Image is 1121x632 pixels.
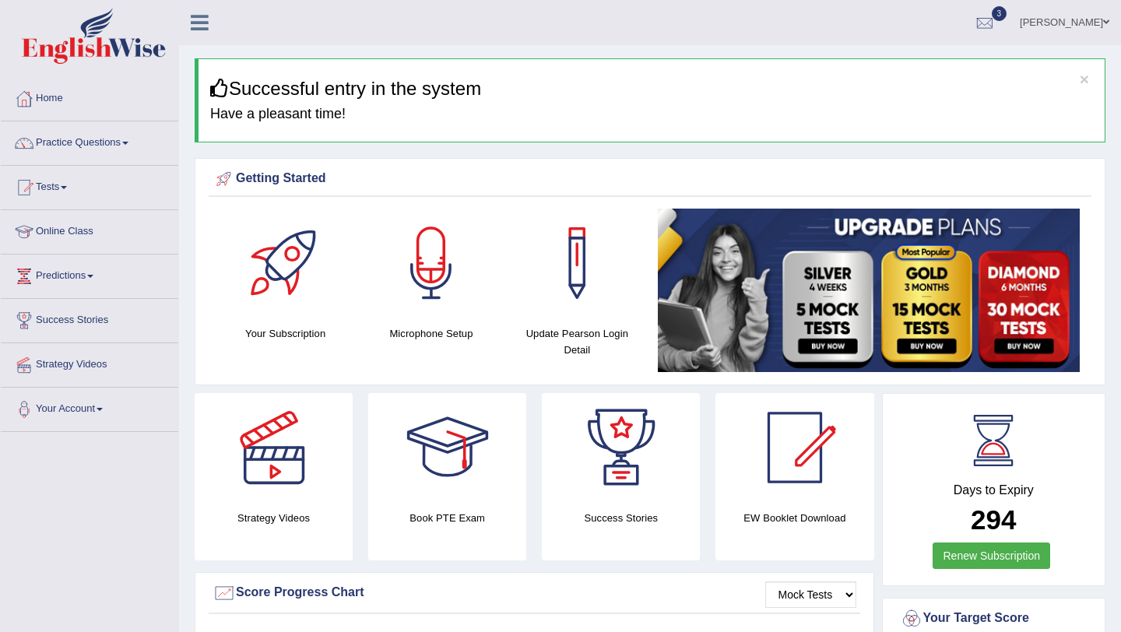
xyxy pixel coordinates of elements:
[213,581,856,605] div: Score Progress Chart
[1,299,178,338] a: Success Stories
[1,255,178,293] a: Predictions
[210,107,1093,122] h4: Have a pleasant time!
[1,121,178,160] a: Practice Questions
[1080,71,1089,87] button: ×
[1,343,178,382] a: Strategy Videos
[992,6,1007,21] span: 3
[658,209,1080,372] img: small5.jpg
[1,77,178,116] a: Home
[1,388,178,427] a: Your Account
[971,504,1016,535] b: 294
[213,167,1088,191] div: Getting Started
[366,325,496,342] h4: Microphone Setup
[1,166,178,205] a: Tests
[210,79,1093,99] h3: Successful entry in the system
[220,325,350,342] h4: Your Subscription
[542,510,700,526] h4: Success Stories
[900,607,1088,630] div: Your Target Score
[1,210,178,249] a: Online Class
[512,325,642,358] h4: Update Pearson Login Detail
[900,483,1088,497] h4: Days to Expiry
[933,542,1050,569] a: Renew Subscription
[368,510,526,526] h4: Book PTE Exam
[715,510,873,526] h4: EW Booklet Download
[195,510,353,526] h4: Strategy Videos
